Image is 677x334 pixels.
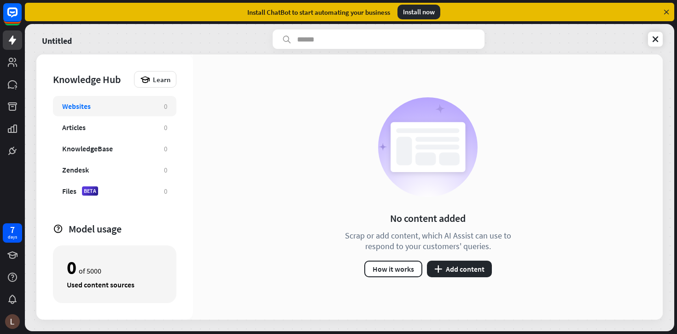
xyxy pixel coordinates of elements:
div: KnowledgeBase [62,144,113,153]
div: of 5000 [67,260,163,275]
button: Open LiveChat chat widget [7,4,35,31]
div: Zendesk [62,165,89,174]
button: plusAdd content [427,261,492,277]
a: Untitled [42,30,72,49]
div: BETA [82,186,98,196]
div: 0 [164,187,167,196]
div: Articles [62,123,86,132]
div: No content added [390,212,466,225]
div: 0 [164,144,167,153]
div: Knowledge Hub [53,73,129,86]
i: plus [434,265,442,273]
div: Install now [397,5,440,19]
div: Install ChatBot to start automating your business [247,8,390,17]
div: 7 [10,226,15,234]
div: 0 [67,260,76,275]
div: 0 [164,102,167,111]
div: Model usage [69,222,176,235]
div: Websites [62,101,91,111]
div: 0 [164,123,167,132]
div: 0 [164,166,167,174]
span: Learn [153,75,170,84]
a: 7 days [3,223,22,243]
div: Used content sources [67,280,163,289]
div: Files [62,186,76,196]
div: Scrap or add content, which AI Assist can use to respond to your customers' queries. [333,230,522,251]
button: How it works [364,261,422,277]
div: days [8,234,17,240]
